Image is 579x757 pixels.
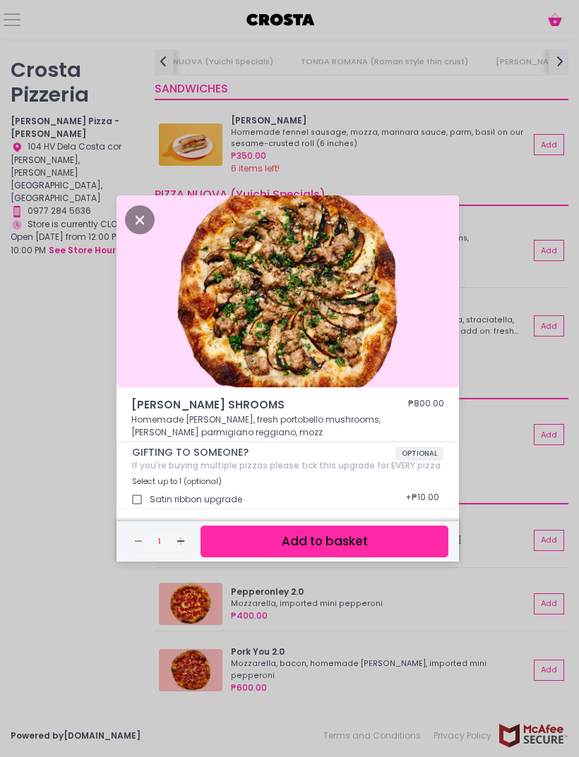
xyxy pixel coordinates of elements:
[401,487,443,512] div: + ₱10.00
[132,447,395,459] span: GIFTING TO SOMEONE?
[117,195,459,387] img: SALCICCIA SHROOMS
[408,397,444,413] div: ₱800.00
[131,413,444,439] p: Homemade [PERSON_NAME], fresh portobello mushrooms, [PERSON_NAME] parmigiano reggiano, mozz
[125,212,155,225] button: Close
[201,526,448,557] button: Add to basket
[131,397,366,413] span: [PERSON_NAME] SHROOMS
[132,476,222,487] span: Select up to 1 (optional)
[132,461,443,471] div: If you're buying multiple pizzas please tick this upgrade for EVERY pizza
[395,447,443,461] span: OPTIONAL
